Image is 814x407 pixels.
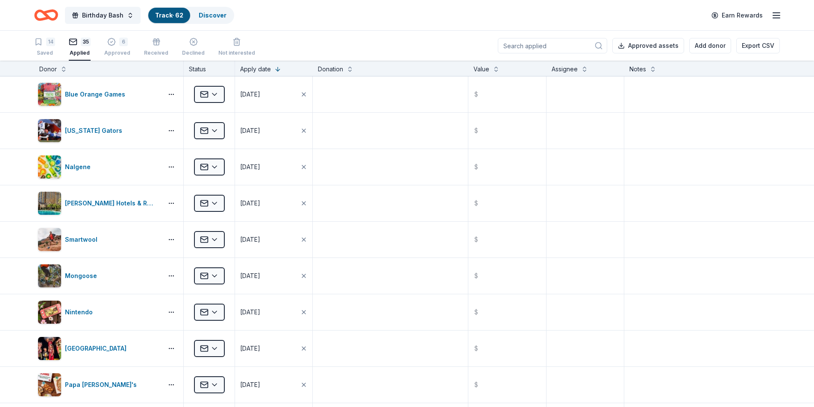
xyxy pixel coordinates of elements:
button: [DATE] [235,222,312,258]
button: Image for Orlando Science Center[GEOGRAPHIC_DATA] [38,337,159,360]
button: [DATE] [235,113,312,149]
img: Image for Blue Orange Games [38,83,61,106]
div: 35 [81,38,91,46]
div: Nintendo [65,307,96,317]
a: Home [34,5,58,25]
button: 35Applied [69,34,91,61]
button: Received [144,34,168,61]
div: [DATE] [240,234,260,245]
div: [DATE] [240,307,260,317]
button: Image for Florida Gators[US_STATE] Gators [38,119,159,143]
button: Add donor [689,38,731,53]
button: [DATE] [235,258,312,294]
img: Image for Nalgene [38,155,61,179]
div: [DATE] [240,162,260,172]
button: Image for Blue Orange GamesBlue Orange Games [38,82,159,106]
button: Image for Papa John'sPapa [PERSON_NAME]'s [38,373,159,397]
button: Declined [182,34,205,61]
button: Not interested [218,34,255,61]
div: Not interested [218,50,255,56]
button: [DATE] [235,76,312,112]
a: Track· 62 [155,12,183,19]
div: Assignee [552,64,578,74]
button: 6Approved [104,34,130,61]
img: Image for Mongoose [38,264,61,287]
a: Earn Rewards [706,8,768,23]
div: [PERSON_NAME] Hotels & Resorts [65,198,159,208]
div: [DATE] [240,126,260,136]
div: Papa [PERSON_NAME]'s [65,380,140,390]
span: Birthday Bash [82,10,123,20]
div: 6 [119,38,128,46]
input: Search applied [498,38,607,53]
div: Notes [629,64,646,74]
div: Apply date [240,64,271,74]
img: Image for Smartwool [38,228,61,251]
div: Blue Orange Games [65,89,129,100]
div: Nalgene [65,162,94,172]
button: Image for Rosen Hotels & Resorts[PERSON_NAME] Hotels & Resorts [38,191,159,215]
button: Image for NalgeneNalgene [38,155,159,179]
div: 14 [46,38,55,46]
img: Image for Florida Gators [38,119,61,142]
div: [DATE] [240,89,260,100]
div: [DATE] [240,380,260,390]
div: Declined [182,50,205,56]
div: [US_STATE] Gators [65,126,126,136]
button: [DATE] [235,294,312,330]
button: [DATE] [235,367,312,403]
button: [DATE] [235,331,312,366]
button: Image for SmartwoolSmartwool [38,228,159,252]
div: Donation [318,64,343,74]
button: Approved assets [612,38,684,53]
button: Image for NintendoNintendo [38,300,159,324]
div: [GEOGRAPHIC_DATA] [65,343,130,354]
div: Approved [104,50,130,56]
button: Birthday Bash [65,7,141,24]
button: Export CSV [736,38,780,53]
div: Applied [69,50,91,56]
img: Image for Rosen Hotels & Resorts [38,192,61,215]
img: Image for Papa John's [38,373,61,396]
button: 14Saved [34,34,55,61]
a: Discover [199,12,226,19]
div: [DATE] [240,271,260,281]
div: Saved [34,50,55,56]
div: Value [473,64,489,74]
div: Donor [39,64,57,74]
div: Received [144,50,168,56]
div: [DATE] [240,198,260,208]
div: [DATE] [240,343,260,354]
button: [DATE] [235,185,312,221]
div: Mongoose [65,271,100,281]
button: Track· 62Discover [147,7,234,24]
img: Image for Orlando Science Center [38,337,61,360]
div: Status [184,61,235,76]
button: [DATE] [235,149,312,185]
div: Smartwool [65,234,101,245]
img: Image for Nintendo [38,301,61,324]
button: Image for MongooseMongoose [38,264,159,288]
